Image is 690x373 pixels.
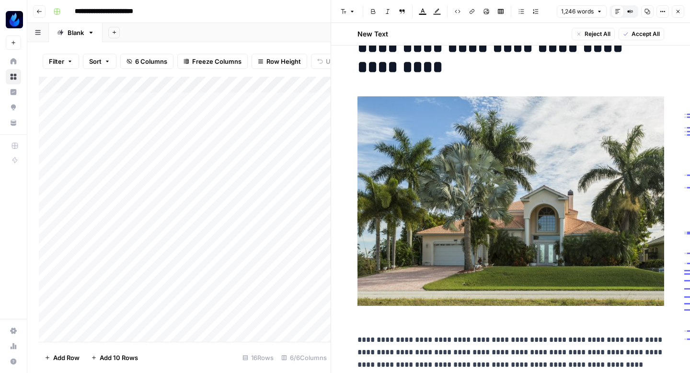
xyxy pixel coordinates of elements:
div: Blank [68,28,84,37]
div: 6/6 Columns [277,350,331,365]
span: Add Row [53,353,80,362]
button: Row Height [252,54,307,69]
a: Settings [6,323,21,338]
span: Add 10 Rows [100,353,138,362]
button: Filter [43,54,79,69]
button: 1,246 words [557,5,607,18]
span: 6 Columns [135,57,167,66]
a: Home [6,54,21,69]
button: Help + Support [6,354,21,369]
a: Browse [6,69,21,84]
span: Undo [326,57,342,66]
button: Accept All [619,28,664,40]
div: 16 Rows [239,350,277,365]
a: Blank [49,23,103,42]
span: Freeze Columns [192,57,241,66]
button: Freeze Columns [177,54,248,69]
button: Add Row [39,350,85,365]
button: Add 10 Rows [85,350,144,365]
button: Reject All [572,28,615,40]
a: Your Data [6,115,21,130]
button: Undo [311,54,348,69]
span: Row Height [266,57,301,66]
a: Opportunities [6,100,21,115]
span: Accept All [632,30,660,38]
a: Insights [6,84,21,100]
img: AgentFire Content Logo [6,11,23,28]
span: Reject All [585,30,610,38]
button: Sort [83,54,116,69]
span: Filter [49,57,64,66]
a: Usage [6,338,21,354]
button: 6 Columns [120,54,173,69]
h2: New Text [357,29,388,39]
button: Workspace: AgentFire Content [6,8,21,32]
span: Sort [89,57,102,66]
span: 1,246 words [561,7,594,16]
